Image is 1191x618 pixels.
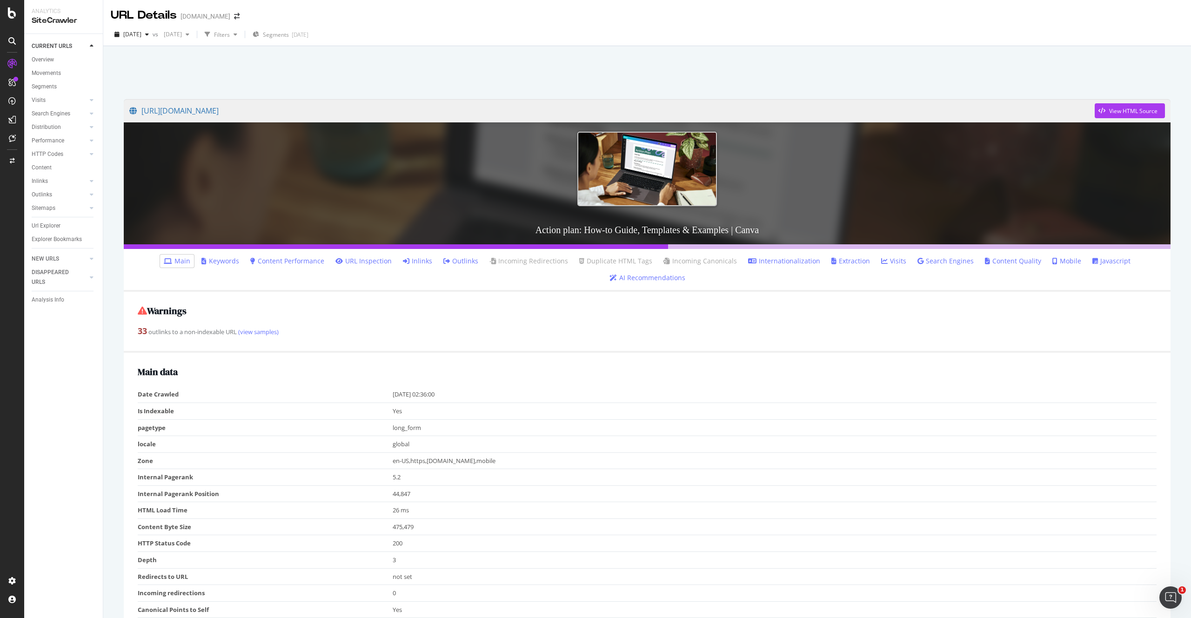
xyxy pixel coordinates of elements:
[393,535,1157,552] td: 200
[32,68,61,78] div: Movements
[214,31,230,39] div: Filters
[609,273,685,282] a: AI Recommendations
[138,325,147,336] strong: 33
[164,256,190,266] a: Main
[138,585,393,602] td: Incoming redirections
[32,268,87,287] a: DISAPPEARED URLS
[1178,586,1186,594] span: 1
[32,163,52,173] div: Content
[138,568,393,585] td: Redirects to URL
[138,518,393,535] td: Content Byte Size
[393,572,1152,581] div: not set
[234,13,240,20] div: arrow-right-arrow-left
[32,55,54,65] div: Overview
[32,221,60,231] div: Url Explorer
[138,469,393,486] td: Internal Pagerank
[32,203,87,213] a: Sitemaps
[32,95,46,105] div: Visits
[138,436,393,453] td: locale
[32,235,82,244] div: Explorer Bookmarks
[32,136,87,146] a: Performance
[160,27,193,42] button: [DATE]
[138,452,393,469] td: Zone
[129,99,1095,122] a: [URL][DOMAIN_NAME]
[393,585,1157,602] td: 0
[201,256,239,266] a: Keywords
[748,256,820,266] a: Internationalization
[393,518,1157,535] td: 475,479
[138,403,393,419] td: Is Indexable
[32,149,63,159] div: HTTP Codes
[403,256,432,266] a: Inlinks
[1159,586,1182,609] iframe: Intercom live chat
[32,176,48,186] div: Inlinks
[32,268,79,287] div: DISAPPEARED URLS
[1092,256,1131,266] a: Javascript
[111,27,153,42] button: [DATE]
[393,605,1152,614] div: Yes
[577,132,717,206] img: Action plan: How-to Guide, Templates & Examples | Canva
[201,27,241,42] button: Filters
[138,535,393,552] td: HTTP Status Code
[237,328,279,336] a: (view samples)
[250,256,324,266] a: Content Performance
[32,295,64,305] div: Analysis Info
[32,122,61,132] div: Distribution
[489,256,568,266] a: Incoming Redirections
[579,256,652,266] a: Duplicate HTML Tags
[32,254,59,264] div: NEW URLS
[123,30,141,38] span: 2025 Aug. 3rd
[124,215,1171,244] h3: Action plan: How-to Guide, Templates & Examples | Canva
[153,30,160,38] span: vs
[393,485,1157,502] td: 44,847
[32,41,72,51] div: CURRENT URLS
[1095,103,1165,118] button: View HTML Source
[138,502,393,519] td: HTML Load Time
[32,122,87,132] a: Distribution
[32,295,96,305] a: Analysis Info
[32,109,70,119] div: Search Engines
[1109,107,1158,115] div: View HTML Source
[32,41,87,51] a: CURRENT URLS
[393,452,1157,469] td: en-US,https,[DOMAIN_NAME],mobile
[249,27,312,42] button: Segments[DATE]
[32,149,87,159] a: HTTP Codes
[160,30,182,38] span: 2025 Jul. 13th
[138,419,393,436] td: pagetype
[393,436,1157,453] td: global
[32,7,95,15] div: Analytics
[917,256,974,266] a: Search Engines
[138,386,393,403] td: Date Crawled
[393,552,1157,569] td: 3
[138,306,1157,316] h2: Warnings
[292,31,308,39] div: [DATE]
[138,552,393,569] td: Depth
[335,256,392,266] a: URL Inspection
[32,15,95,26] div: SiteCrawler
[32,136,64,146] div: Performance
[181,12,230,21] div: [DOMAIN_NAME]
[32,68,96,78] a: Movements
[393,386,1157,403] td: [DATE] 02:36:00
[32,163,96,173] a: Content
[32,176,87,186] a: Inlinks
[393,469,1157,486] td: 5.2
[985,256,1041,266] a: Content Quality
[32,221,96,231] a: Url Explorer
[138,367,1157,377] h2: Main data
[138,325,1157,337] div: outlinks to a non-indexable URL
[881,256,906,266] a: Visits
[663,256,737,266] a: Incoming Canonicals
[32,55,96,65] a: Overview
[32,203,55,213] div: Sitemaps
[831,256,870,266] a: Extraction
[32,82,96,92] a: Segments
[32,82,57,92] div: Segments
[32,254,87,264] a: NEW URLS
[263,31,289,39] span: Segments
[32,95,87,105] a: Visits
[32,235,96,244] a: Explorer Bookmarks
[393,403,1157,419] td: Yes
[1052,256,1081,266] a: Mobile
[393,502,1157,519] td: 26 ms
